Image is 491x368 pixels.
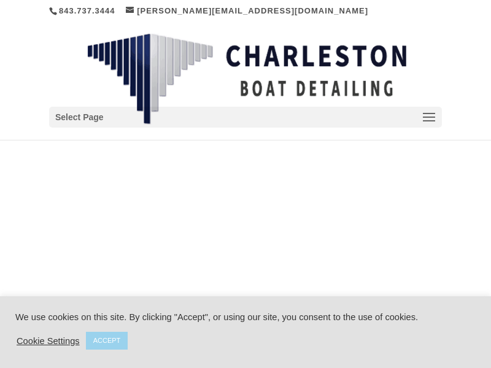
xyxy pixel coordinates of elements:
[59,6,115,15] a: 843.737.3444
[86,332,128,350] a: ACCEPT
[15,312,476,323] div: We use cookies on this site. By clicking "Accept", or using our site, you consent to the use of c...
[126,6,368,15] a: [PERSON_NAME][EMAIL_ADDRESS][DOMAIN_NAME]
[17,335,80,347] a: Cookie Settings
[55,110,104,125] span: Select Page
[87,33,406,125] img: Charleston Boat Detailing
